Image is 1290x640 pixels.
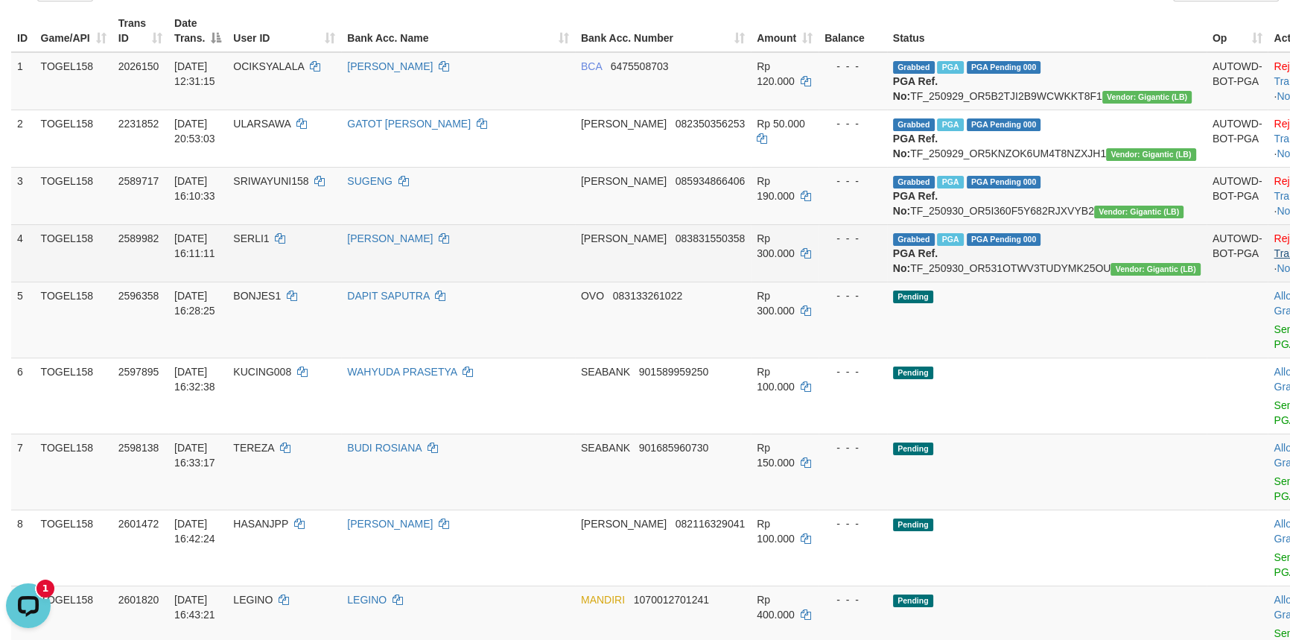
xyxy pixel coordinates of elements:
span: Marked by azecs1 [937,61,963,74]
div: - - - [824,516,881,531]
span: Grabbed [893,176,935,188]
a: LEGINO [347,594,387,606]
span: OCIKSYALALA [233,60,304,72]
span: [PERSON_NAME] [581,232,667,244]
span: SEABANK [581,442,630,454]
span: Copy 1070012701241 to clipboard [634,594,709,606]
span: KUCING008 [233,366,291,378]
a: [PERSON_NAME] [347,518,433,530]
b: PGA Ref. No: [893,247,938,274]
span: Rp 50.000 [757,118,805,130]
td: AUTOWD-BOT-PGA [1207,167,1268,224]
span: [DATE] 16:10:33 [174,175,215,202]
span: Pending [893,291,933,303]
th: Trans ID: activate to sort column ascending [112,10,168,52]
span: [DATE] 16:33:17 [174,442,215,469]
b: PGA Ref. No: [893,133,938,159]
span: Pending [893,367,933,379]
span: [PERSON_NAME] [581,175,667,187]
td: TOGEL158 [35,167,112,224]
a: [PERSON_NAME] [347,60,433,72]
td: TF_250930_OR5I360F5Y682RJXVYB2 [887,167,1207,224]
span: 2026150 [118,60,159,72]
td: 3 [11,167,35,224]
td: 1 [11,52,35,110]
span: [DATE] 16:42:24 [174,518,215,545]
span: Copy 901685960730 to clipboard [639,442,708,454]
td: TOGEL158 [35,224,112,282]
span: Rp 400.000 [757,594,795,621]
span: [DATE] 20:53:03 [174,118,215,145]
b: PGA Ref. No: [893,75,938,102]
span: Pending [893,519,933,531]
td: AUTOWD-BOT-PGA [1207,110,1268,167]
span: PGA Pending [967,233,1041,246]
th: Date Trans.: activate to sort column descending [168,10,227,52]
a: DAPIT SAPUTRA [347,290,429,302]
span: BONJES1 [233,290,281,302]
span: 2601472 [118,518,159,530]
span: SRIWAYUNI158 [233,175,308,187]
span: [DATE] 16:32:38 [174,366,215,393]
span: [PERSON_NAME] [581,118,667,130]
span: 2596358 [118,290,159,302]
td: 8 [11,510,35,586]
span: Copy 083831550358 to clipboard [676,232,745,244]
span: [DATE] 16:11:11 [174,232,215,259]
span: PGA Pending [967,61,1041,74]
span: Grabbed [893,118,935,131]
td: 7 [11,434,35,510]
td: TOGEL158 [35,434,112,510]
span: ULARSAWA [233,118,290,130]
span: Rp 150.000 [757,442,795,469]
span: Copy 083133261022 to clipboard [613,290,682,302]
div: - - - [824,592,881,607]
span: 2597895 [118,366,159,378]
td: TF_250930_OR531OTWV3TUDYMK25OU [887,224,1207,282]
span: Marked by azecs1 [937,233,963,246]
span: SERLI1 [233,232,269,244]
td: AUTOWD-BOT-PGA [1207,52,1268,110]
span: Rp 120.000 [757,60,795,87]
td: TOGEL158 [35,282,112,358]
span: Vendor URL: https://dashboard.q2checkout.com/secure [1106,148,1196,161]
td: TOGEL158 [35,52,112,110]
div: - - - [824,288,881,303]
a: SUGENG [347,175,393,187]
td: TOGEL158 [35,358,112,434]
span: Pending [893,443,933,455]
span: Rp 190.000 [757,175,795,202]
a: [PERSON_NAME] [347,232,433,244]
th: Bank Acc. Number: activate to sort column ascending [575,10,751,52]
span: Copy 082116329041 to clipboard [676,518,745,530]
th: User ID: activate to sort column ascending [227,10,341,52]
div: - - - [824,440,881,455]
div: - - - [824,174,881,188]
span: Grabbed [893,61,935,74]
span: [DATE] 16:28:25 [174,290,215,317]
button: Open LiveChat chat widget [6,6,51,51]
span: Copy 901589959250 to clipboard [639,366,708,378]
span: Rp 100.000 [757,366,795,393]
span: 2589717 [118,175,159,187]
td: 2 [11,110,35,167]
th: Op: activate to sort column ascending [1207,10,1268,52]
span: Vendor URL: https://dashboard.q2checkout.com/secure [1094,206,1184,218]
a: WAHYUDA PRASETYA [347,366,457,378]
span: Rp 300.000 [757,232,795,259]
td: AUTOWD-BOT-PGA [1207,224,1268,282]
td: 6 [11,358,35,434]
span: [DATE] 16:43:21 [174,594,215,621]
th: Bank Acc. Name: activate to sort column ascending [341,10,575,52]
td: TF_250929_OR5KNZOK6UM4T8NZXJH1 [887,110,1207,167]
th: Status [887,10,1207,52]
th: Game/API: activate to sort column ascending [35,10,112,52]
span: Copy 082350356253 to clipboard [676,118,745,130]
span: TEREZA [233,442,273,454]
span: Rp 100.000 [757,518,795,545]
th: Balance [819,10,887,52]
span: 2598138 [118,442,159,454]
b: PGA Ref. No: [893,190,938,217]
span: OVO [581,290,604,302]
span: [PERSON_NAME] [581,518,667,530]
